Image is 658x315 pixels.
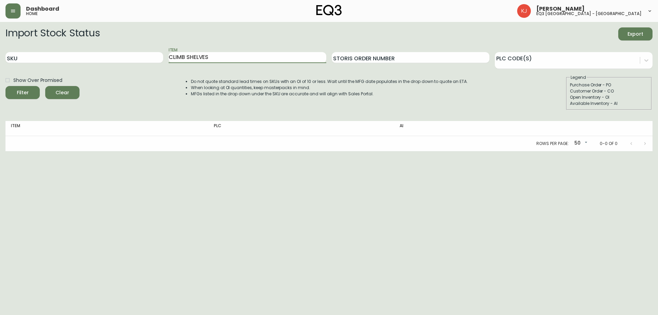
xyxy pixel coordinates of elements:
button: Filter [5,86,40,99]
li: When looking at OI quantities, keep masterpacks in mind. [191,85,468,91]
span: Clear [51,88,74,97]
img: 24a625d34e264d2520941288c4a55f8e [517,4,531,18]
div: Customer Order - CO [570,88,648,94]
li: MFGs listed in the drop down under the SKU are accurate and will align with Sales Portal. [191,91,468,97]
div: Purchase Order - PO [570,82,648,88]
span: [PERSON_NAME] [536,6,585,12]
h2: Import Stock Status [5,27,100,40]
p: 0-0 of 0 [600,141,618,147]
p: Rows per page: [536,141,569,147]
li: Do not quote standard lead times on SKUs with an OI of 10 or less. Wait until the MFG date popula... [191,78,468,85]
th: PLC [208,121,394,136]
div: Available Inventory - AI [570,100,648,107]
img: logo [316,5,342,16]
th: Item [5,121,208,136]
div: Open Inventory - OI [570,94,648,100]
span: Show Over Promised [13,77,62,84]
button: Export [618,27,653,40]
span: Export [624,30,647,38]
h5: home [26,12,38,16]
div: 50 [572,138,589,149]
div: Filter [17,88,29,97]
span: Dashboard [26,6,59,12]
th: AI [394,121,542,136]
h5: eq3 [GEOGRAPHIC_DATA] - [GEOGRAPHIC_DATA] [536,12,642,16]
button: Clear [45,86,80,99]
legend: Legend [570,74,587,81]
